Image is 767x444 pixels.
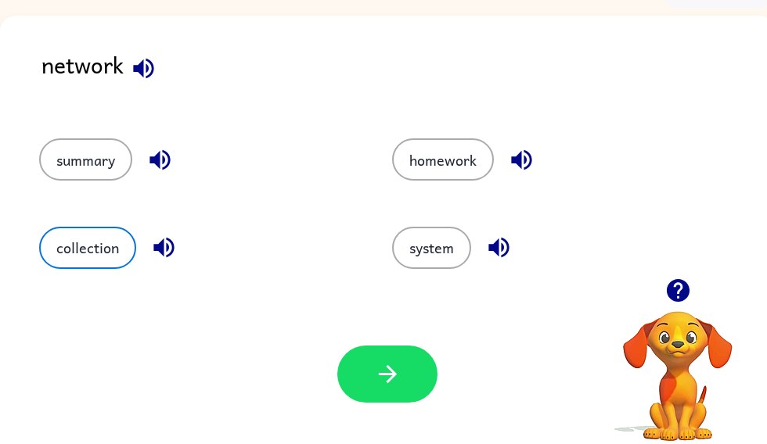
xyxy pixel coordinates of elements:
[39,227,136,269] button: collection
[39,138,132,181] button: summary
[392,227,471,269] button: system
[600,287,756,443] video: Your browser must support playing .mp4 files to use Literably. Please try using another browser.
[392,138,494,181] button: homework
